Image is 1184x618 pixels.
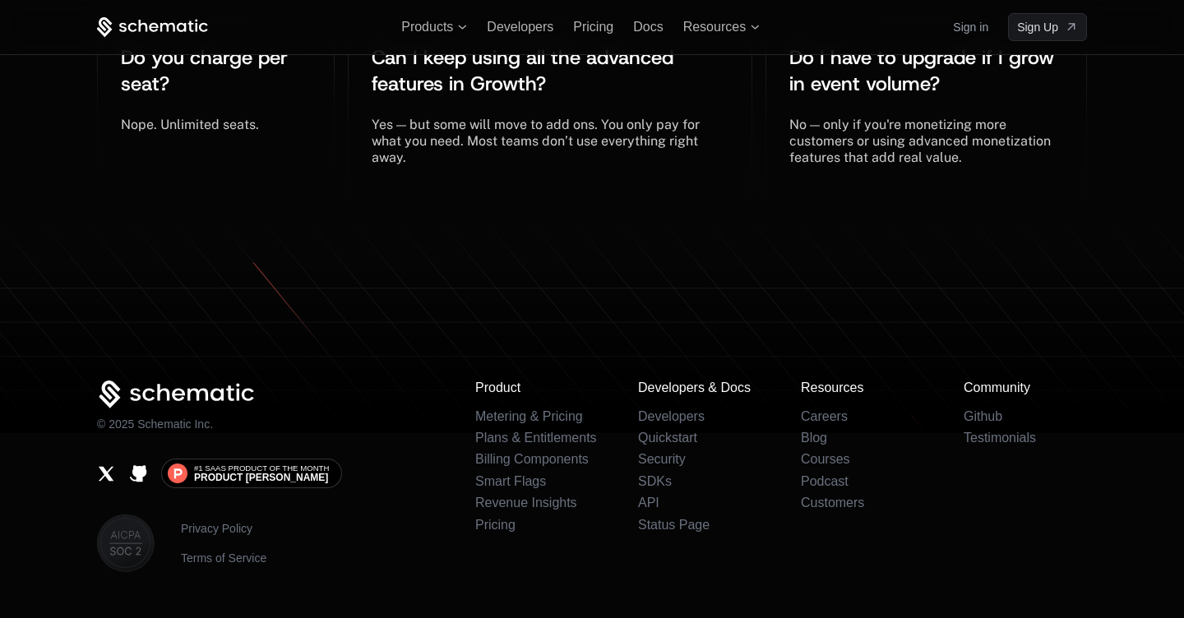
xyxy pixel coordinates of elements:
a: Quickstart [638,431,697,445]
a: Courses [801,452,850,466]
a: SDKs [638,474,672,488]
span: Can I keep using all the advanced features in Growth? [372,44,679,97]
span: Resources [683,20,746,35]
a: [object Object] [1008,13,1087,41]
span: Sign Up [1017,19,1058,35]
a: Pricing [475,518,516,532]
a: Developers [638,409,705,423]
span: Do I have to upgrade if I grow in event volume? [789,44,1060,97]
a: API [638,496,659,510]
span: Yes — but some will move to add ons. You only pay for what you need. Most teams don’t use everyth... [372,117,703,165]
a: Careers [801,409,848,423]
span: #1 SaaS Product of the Month [194,464,329,473]
span: Nope. Unlimited seats. [121,117,259,132]
a: Plans & Entitlements [475,431,597,445]
a: Developers [487,20,553,34]
h3: Resources [801,380,924,395]
a: Sign in [953,14,988,40]
a: X [97,464,116,483]
span: Product [PERSON_NAME] [194,473,328,482]
a: Revenue Insights [475,496,577,510]
a: Smart Flags [475,474,546,488]
img: SOC II & Aicapa [97,514,155,572]
a: Testimonials [964,431,1036,445]
a: Pricing [573,20,613,34]
a: Customers [801,496,864,510]
a: Terms of Service [181,550,266,566]
a: Podcast [801,474,849,488]
a: Security [638,452,686,466]
a: Status Page [638,518,710,532]
a: Billing Components [475,452,589,466]
span: Products [401,20,453,35]
a: Blog [801,431,827,445]
a: #1 SaaS Product of the MonthProduct [PERSON_NAME] [161,459,342,488]
h3: Developers & Docs [638,380,761,395]
p: © 2025 Schematic Inc. [97,416,213,432]
span: Do you charge per seat? [121,44,294,97]
a: Privacy Policy [181,520,266,537]
span: No — only if you're monetizing more customers or using advanced monetization features that add re... [789,117,1054,165]
a: Docs [633,20,663,34]
a: Github [129,464,148,483]
a: Metering & Pricing [475,409,583,423]
a: Github [964,409,1002,423]
h3: Product [475,380,599,395]
h3: Community [964,380,1087,395]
